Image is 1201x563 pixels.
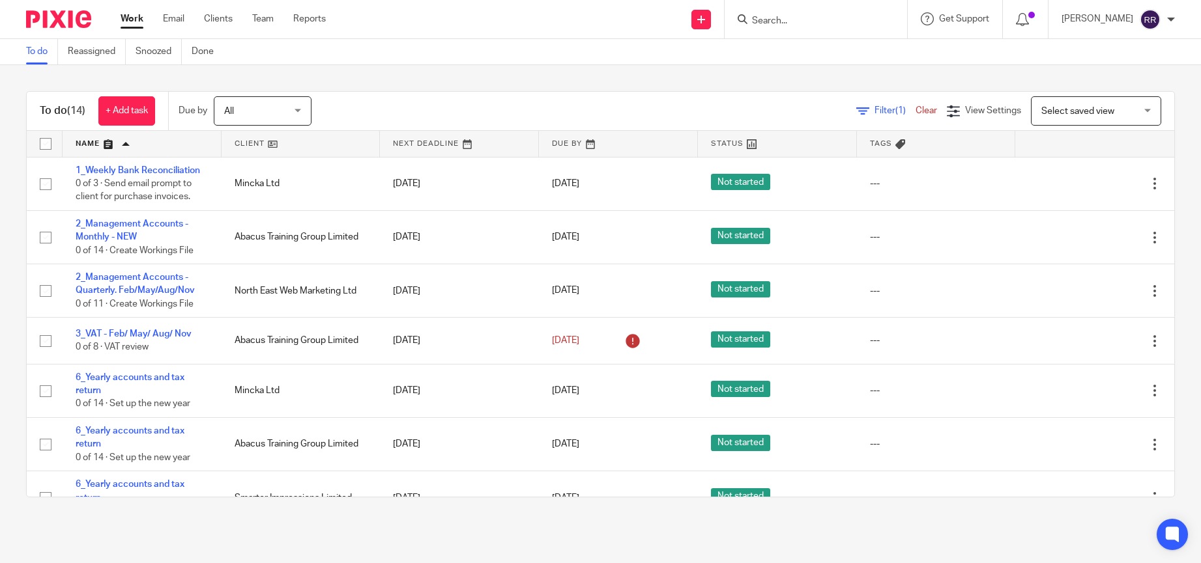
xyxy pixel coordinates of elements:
div: --- [870,284,1003,297]
span: Not started [711,174,770,190]
div: --- [870,437,1003,450]
td: [DATE] [380,264,539,318]
td: Abacus Training Group Limited [222,210,381,264]
a: To do [26,39,58,64]
td: [DATE] [380,364,539,417]
div: --- [870,491,1003,504]
div: --- [870,334,1003,347]
span: Select saved view [1041,107,1114,116]
img: Pixie [26,10,91,28]
a: 2_Management Accounts - Monthly - NEW [76,219,188,241]
p: Due by [179,104,207,117]
h1: To do [40,104,85,118]
img: svg%3E [1140,9,1161,30]
a: 6_Yearly accounts and tax return [76,426,184,448]
td: [DATE] [380,210,539,264]
span: [DATE] [552,493,579,502]
span: View Settings [965,106,1021,115]
a: Clear [916,106,937,115]
a: Email [163,12,184,25]
a: Work [121,12,143,25]
td: Abacus Training Group Limited [222,418,381,471]
div: --- [870,177,1003,190]
span: Not started [711,281,770,297]
span: All [224,107,234,116]
a: Reassigned [68,39,126,64]
td: [DATE] [380,318,539,364]
input: Search [751,16,868,27]
span: [DATE] [552,233,579,242]
a: Team [252,12,274,25]
a: 6_Yearly accounts and tax return [76,373,184,395]
span: Filter [875,106,916,115]
span: 0 of 11 · Create Workings File [76,299,194,309]
span: [DATE] [552,286,579,295]
td: [DATE] [380,157,539,210]
a: Snoozed [136,39,182,64]
span: [DATE] [552,336,579,345]
a: + Add task [98,96,155,126]
td: North East Web Marketing Ltd [222,264,381,318]
p: [PERSON_NAME] [1062,12,1133,25]
td: Mincka Ltd [222,364,381,417]
span: 0 of 8 · VAT review [76,343,149,352]
span: (1) [895,106,906,115]
span: Tags [870,140,892,147]
span: 0 of 14 · Create Workings File [76,246,194,255]
a: 2_Management Accounts - Quarterly. Feb/May/Aug/Nov [76,273,195,295]
span: Not started [711,331,770,348]
span: Get Support [939,14,989,23]
span: 0 of 14 · Set up the new year [76,453,190,462]
span: Not started [711,435,770,451]
a: Clients [204,12,233,25]
td: Mincka Ltd [222,157,381,210]
td: Smarter Impressions Limited [222,471,381,525]
span: [DATE] [552,386,579,395]
span: 0 of 14 · Set up the new year [76,400,190,409]
div: --- [870,384,1003,397]
a: 3_VAT - Feb/ May/ Aug/ Nov [76,329,192,338]
td: [DATE] [380,471,539,525]
a: 6_Yearly accounts and tax return [76,480,184,502]
a: 1_Weekly Bank Reconciliation [76,166,200,175]
span: [DATE] [552,179,579,188]
td: Abacus Training Group Limited [222,318,381,364]
span: 0 of 3 · Send email prompt to client for purchase invoices. [76,179,192,202]
span: [DATE] [552,440,579,449]
span: Not started [711,381,770,397]
a: Reports [293,12,326,25]
div: --- [870,230,1003,243]
span: Not started [711,488,770,504]
span: Not started [711,228,770,244]
span: (14) [67,105,85,116]
td: [DATE] [380,418,539,471]
a: Done [192,39,224,64]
